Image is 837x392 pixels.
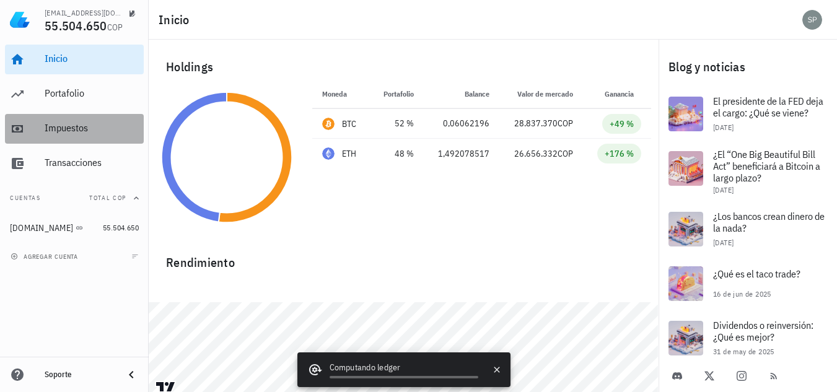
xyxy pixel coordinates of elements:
[342,147,357,160] div: ETH
[380,117,413,130] div: 52 %
[713,268,800,280] span: ¿Qué es el taco trade?
[330,361,478,376] div: Computando ledger
[380,147,413,160] div: 48 %
[5,213,144,243] a: [DOMAIN_NAME] 55.504.650
[45,17,107,34] span: 55.504.650
[713,148,820,184] span: ¿El “One Big Beautiful Bill Act” beneficiará a Bitcoin a largo plazo?
[713,210,825,234] span: ¿Los bancos crean dinero de la nada?
[45,8,124,18] div: [EMAIL_ADDRESS][DOMAIN_NAME]
[322,147,335,160] div: ETH-icon
[659,141,837,202] a: ¿El “One Big Beautiful Bill Act” beneficiará a Bitcoin a largo plazo? [DATE]
[659,47,837,87] div: Blog y noticias
[5,79,144,109] a: Portafolio
[499,79,583,109] th: Valor de mercado
[713,238,734,247] span: [DATE]
[107,22,123,33] span: COP
[312,79,370,109] th: Moneda
[605,89,641,98] span: Ganancia
[370,79,423,109] th: Portafolio
[434,117,489,130] div: 0,06062196
[713,123,734,132] span: [DATE]
[514,118,558,129] span: 28.837.370
[89,194,126,202] span: Total COP
[659,202,837,256] a: ¿Los bancos crean dinero de la nada? [DATE]
[159,10,195,30] h1: Inicio
[5,183,144,213] button: CuentasTotal COP
[713,347,774,356] span: 31 de may de 2025
[713,289,771,298] span: 16 de jun de 2025
[45,370,114,380] div: Soporte
[13,253,78,261] span: agregar cuenta
[659,311,837,365] a: Dividendos o reinversión: ¿Qué es mejor? 31 de may de 2025
[434,147,489,160] div: 1,492078517
[424,79,499,109] th: Balance
[713,95,823,119] span: El presidente de la FED deja el cargo: ¿Qué se viene?
[342,118,357,130] div: BTC
[605,147,634,160] div: +176 %
[659,256,837,311] a: ¿Qué es el taco trade? 16 de jun de 2025
[45,53,139,64] div: Inicio
[45,87,139,99] div: Portafolio
[156,243,651,272] div: Rendimiento
[713,185,734,194] span: [DATE]
[7,250,84,263] button: agregar cuenta
[45,122,139,134] div: Impuestos
[5,149,144,178] a: Transacciones
[713,319,813,343] span: Dividendos o reinversión: ¿Qué es mejor?
[45,157,139,168] div: Transacciones
[610,118,634,130] div: +49 %
[5,45,144,74] a: Inicio
[322,118,335,130] div: BTC-icon
[514,148,558,159] span: 26.656.332
[659,87,837,141] a: El presidente de la FED deja el cargo: ¿Qué se viene? [DATE]
[10,10,30,30] img: LedgiFi
[558,118,573,129] span: COP
[802,10,822,30] div: avatar
[10,223,73,233] div: [DOMAIN_NAME]
[558,148,573,159] span: COP
[5,114,144,144] a: Impuestos
[156,47,651,87] div: Holdings
[103,223,139,232] span: 55.504.650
